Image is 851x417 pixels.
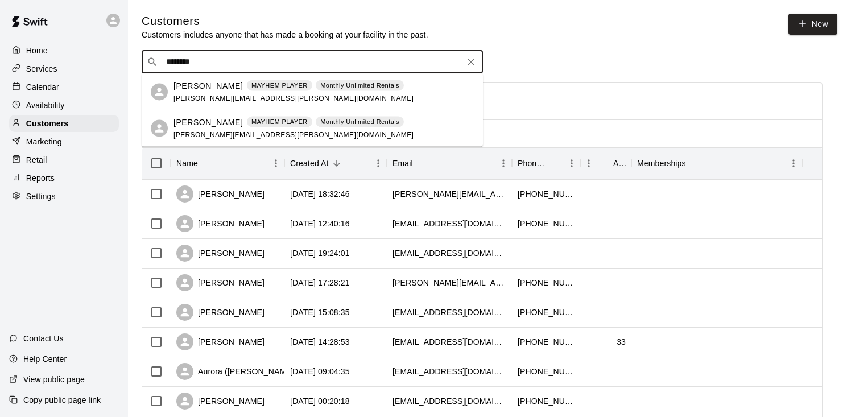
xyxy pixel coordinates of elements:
button: Clear [463,54,479,70]
div: Phone Number [518,147,547,179]
div: 2025-10-13 14:28:53 [290,336,350,348]
a: Calendar [9,79,119,96]
div: aurora.dolan03@gmail.com [393,366,506,377]
p: Marketing [26,136,62,147]
div: [PERSON_NAME] [176,215,265,232]
a: Marketing [9,133,119,150]
div: +15166613299 [518,218,575,229]
p: Contact Us [23,333,64,344]
button: Menu [370,155,387,172]
div: 2025-10-13 17:28:21 [290,277,350,288]
div: 2025-10-13 15:08:35 [290,307,350,318]
p: Services [26,63,57,75]
a: Settings [9,188,119,205]
p: [PERSON_NAME] [173,80,243,92]
p: Copy public page link [23,394,101,406]
div: 2025-10-13 00:20:18 [290,395,350,407]
a: Retail [9,151,119,168]
p: Customers [26,118,68,129]
div: +16315136823 [518,366,575,377]
button: Sort [597,155,613,171]
a: Customers [9,115,119,132]
p: MAYHEM PLAYER [251,81,308,90]
div: sal.mezrahi@gmail.com [393,277,506,288]
div: Phone Number [512,147,580,179]
div: cjromero2003@gmail.com [393,218,506,229]
div: Memberships [631,147,802,179]
div: +15163133787 [518,336,575,348]
div: Age [580,147,631,179]
div: [PERSON_NAME] [176,304,265,321]
button: Menu [495,155,512,172]
div: [PERSON_NAME] [176,333,265,350]
div: 2025-10-13 09:04:35 [290,366,350,377]
button: Sort [686,155,702,171]
span: [PERSON_NAME][EMAIL_ADDRESS][PERSON_NAME][DOMAIN_NAME] [173,94,414,102]
button: Menu [563,155,580,172]
div: hhfarmsny@icloud.com [393,336,506,348]
div: +19176132459 [518,307,575,318]
p: Home [26,45,48,56]
div: 2025-10-13 19:24:01 [290,247,350,259]
div: 2025-10-14 18:32:46 [290,188,350,200]
p: Customers includes anyone that has made a booking at your facility in the past. [142,29,428,40]
p: Retail [26,154,47,166]
div: Michael Bruckner [151,84,168,101]
div: stromile88@yahoo.com [393,247,506,259]
div: Email [387,147,512,179]
div: [PERSON_NAME] [176,274,265,291]
p: Reports [26,172,55,184]
a: Home [9,42,119,59]
div: Created At [290,147,329,179]
a: Reports [9,170,119,187]
div: +15166950067 [518,395,575,407]
div: [PERSON_NAME] [176,185,265,203]
a: Services [9,60,119,77]
div: Memberships [637,147,686,179]
button: Sort [413,155,429,171]
button: Sort [329,155,345,171]
p: Availability [26,100,65,111]
div: Drew Bruckner [151,120,168,137]
p: MAYHEM PLAYER [251,117,308,127]
div: Email [393,147,413,179]
div: 33 [617,336,626,348]
div: Age [613,147,626,179]
div: dfoxman23@gmail.com [393,307,506,318]
p: View public page [23,374,85,385]
p: Settings [26,191,56,202]
div: [PERSON_NAME] [176,245,265,262]
div: +15167619839 [518,277,575,288]
span: [PERSON_NAME][EMAIL_ADDRESS][PERSON_NAME][DOMAIN_NAME] [173,130,414,138]
button: Sort [547,155,563,171]
div: 2025-10-14 12:40:16 [290,218,350,229]
p: [PERSON_NAME] [173,116,243,128]
a: Availability [9,97,119,114]
div: Name [171,147,284,179]
div: Created At [284,147,387,179]
button: Menu [785,155,802,172]
p: Monthly Unlimited Rentals [320,117,399,127]
a: New [788,14,837,35]
div: Search customers by name or email [142,51,483,73]
button: Menu [580,155,597,172]
div: Aurora ([PERSON_NAME]) [PERSON_NAME] [176,363,366,380]
button: Menu [267,155,284,172]
h5: Customers [142,14,428,29]
div: zachary.mezrahi@gmail.com [393,188,506,200]
p: Help Center [23,353,67,365]
div: [PERSON_NAME] [176,393,265,410]
button: Sort [198,155,214,171]
div: Name [176,147,198,179]
div: +15164046136 [518,188,575,200]
p: Monthly Unlimited Rentals [320,81,399,90]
